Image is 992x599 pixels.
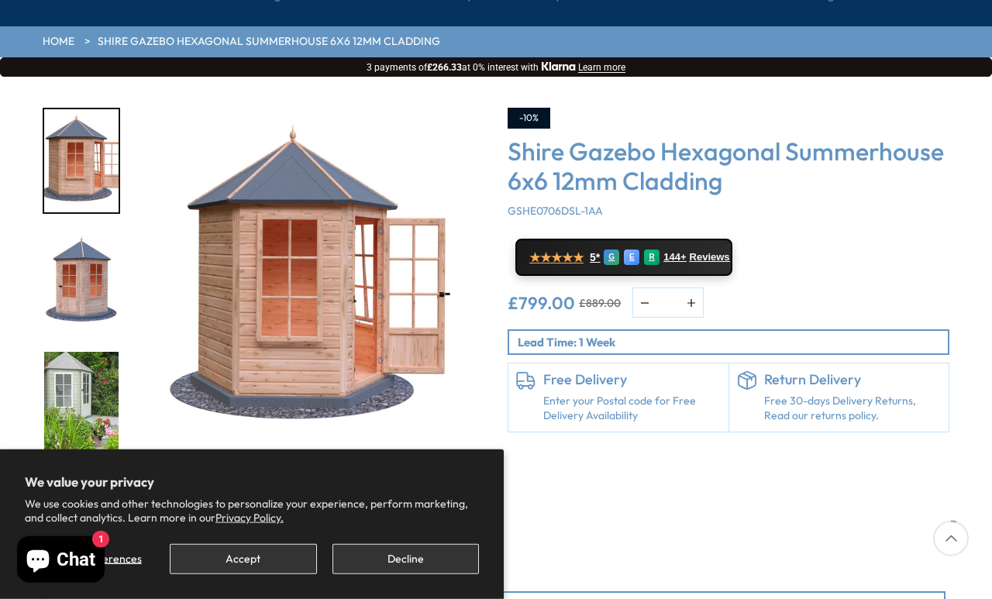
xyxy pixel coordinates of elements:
[604,250,619,265] div: G
[170,544,316,574] button: Accept
[518,334,948,350] p: Lead Time: 1 Week
[764,394,942,424] p: Free 30-days Delivery Returns, Read our returns policy.
[43,34,74,50] a: HOME
[508,294,575,312] ins: £799.00
[44,231,119,334] img: Gazebosummerhouse__white_0060_54d28acc-2db0-4171-893e-6bdf3e2d1bbc_200x200.jpg
[508,108,550,129] div: -10%
[690,251,730,263] span: Reviews
[44,352,119,455] img: GazeboSummerhouse_2_d5ddb8f4-22b7-4ec1-854e-f5a15eebcfdb_200x200.jpg
[663,251,686,263] span: 144+
[508,136,949,196] h3: Shire Gazebo Hexagonal Summerhouse 6x6 12mm Cladding
[98,34,440,50] a: Shire Gazebo Hexagonal Summerhouse 6x6 12mm Cladding
[579,298,621,308] del: £889.00
[624,250,639,265] div: E
[529,250,584,265] span: ★★★★★
[508,204,603,218] span: GSHE0706DSL-1AA
[543,371,721,388] h6: Free Delivery
[764,371,942,388] h6: Return Delivery
[43,108,120,214] div: 4 / 15
[44,109,119,212] img: Gazebosummerhouse_open_white_0268_54ac3690-1eca-4cca-9402-77495e0665ae_200x200.jpg
[12,536,109,587] inbox-online-store-chat: Shopify online store chat
[43,350,120,456] div: 6 / 15
[332,544,479,574] button: Decline
[644,250,660,265] div: R
[543,394,721,424] a: Enter your Postal code for Free Delivery Availability
[215,511,284,525] a: Privacy Policy.
[515,239,732,276] a: ★★★★★ 5* G E R 144+ Reviews
[25,497,479,525] p: We use cookies and other technologies to personalize your experience, perform marketing, and coll...
[43,229,120,336] div: 5 / 15
[25,474,479,490] h2: We value your privacy
[136,108,484,456] img: Shire Gazebo Hexagonal Summerhouse 6x6 12mm Cladding - Best Shed
[136,108,484,491] div: 4 / 15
